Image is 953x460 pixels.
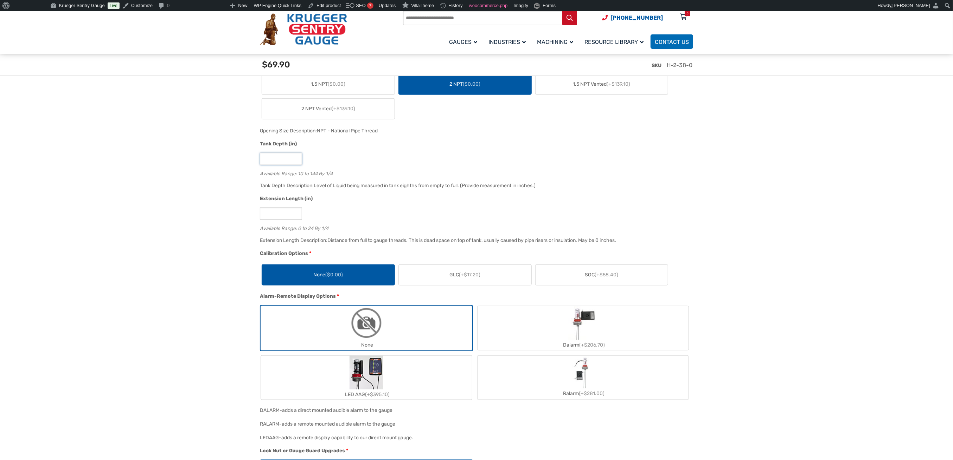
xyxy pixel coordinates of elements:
span: SGC [585,271,619,278]
span: SKU [652,63,661,68]
div: NPT - National Pipe Thread [317,128,378,134]
span: Extension Length Description: [260,237,327,243]
span: DALARM- [260,407,282,413]
span: ($0.00) [325,272,343,278]
label: Dalarm [478,306,689,350]
a: Gauges [445,33,484,50]
a: Industries [484,33,533,50]
span: woocommerce.php [469,3,508,8]
div: Dalarm [478,340,689,350]
span: Opening Size Description: [260,128,317,134]
a: Resource Library [580,33,651,50]
span: 1.5 NPT Vented [573,80,631,88]
div: LED AAG [261,389,472,400]
span: LEDAAG- [260,435,281,441]
span: 2 NPT Vented [301,105,355,112]
abbr: required [337,293,339,300]
span: Gauges [449,39,477,45]
a: Phone Number (920) 434-8860 [602,13,663,22]
div: 7 [367,2,373,9]
span: GLC [449,271,480,278]
span: Machining [537,39,573,45]
a: Live [108,2,120,9]
div: Available Range: 0 to 24 By 1/4 [260,224,690,231]
label: None [261,306,472,350]
span: (+$206.70) [579,342,605,348]
span: (+$58.40) [595,272,619,278]
span: 2 NPT [449,80,480,88]
span: Lock Nut or Gauge Guard Upgrades [260,448,345,454]
span: Tank Depth (in) [260,141,297,147]
span: Alarm-Remote Display Options [260,293,336,299]
div: None [261,340,472,350]
span: (+$281.00) [579,390,605,396]
abbr: required [346,447,348,454]
span: H-2-38-0 [667,62,692,68]
div: adds a direct mounted audible alarm to the gauge [282,407,392,413]
span: (+$139.10) [332,106,355,112]
abbr: required [309,250,311,257]
span: [PERSON_NAME] [893,3,930,8]
label: Ralarm [478,357,689,399]
a: Contact Us [651,34,693,49]
span: Contact Us [655,39,689,45]
span: Industries [488,39,526,45]
span: Calibration Options [260,250,308,256]
span: Tank Depth Description: [260,183,314,189]
span: (+$395.10) [365,392,390,397]
span: None [313,271,343,278]
span: ($0.00) [328,81,345,87]
a: Machining [533,33,580,50]
div: adds a remote display capability to our direct mount gauge. [281,435,413,441]
div: Distance from full to gauge threads. This is dead space on top of tank, usually caused by pipe ri... [327,237,616,243]
span: Extension Length (in) [260,196,313,202]
img: Krueger Sentry Gauge [260,13,347,46]
div: Ralarm [478,388,689,399]
span: Resource Library [584,39,644,45]
div: Level of Liquid being measured in tank eighths from empty to full. (Provide measurement in inches.) [314,183,536,189]
label: LED AAG [261,356,472,400]
div: Available Range: 10 to 144 By 1/4 [260,169,690,176]
div: adds a remote mounted audible alarm to the gauge [282,421,395,427]
span: (+$17.20) [459,272,480,278]
span: 1.5 NPT [311,80,345,88]
span: (+$139.10) [607,81,631,87]
span: RALARM- [260,421,282,427]
span: [PHONE_NUMBER] [610,14,663,21]
span: ($0.00) [463,81,480,87]
div: 3 [686,11,689,16]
